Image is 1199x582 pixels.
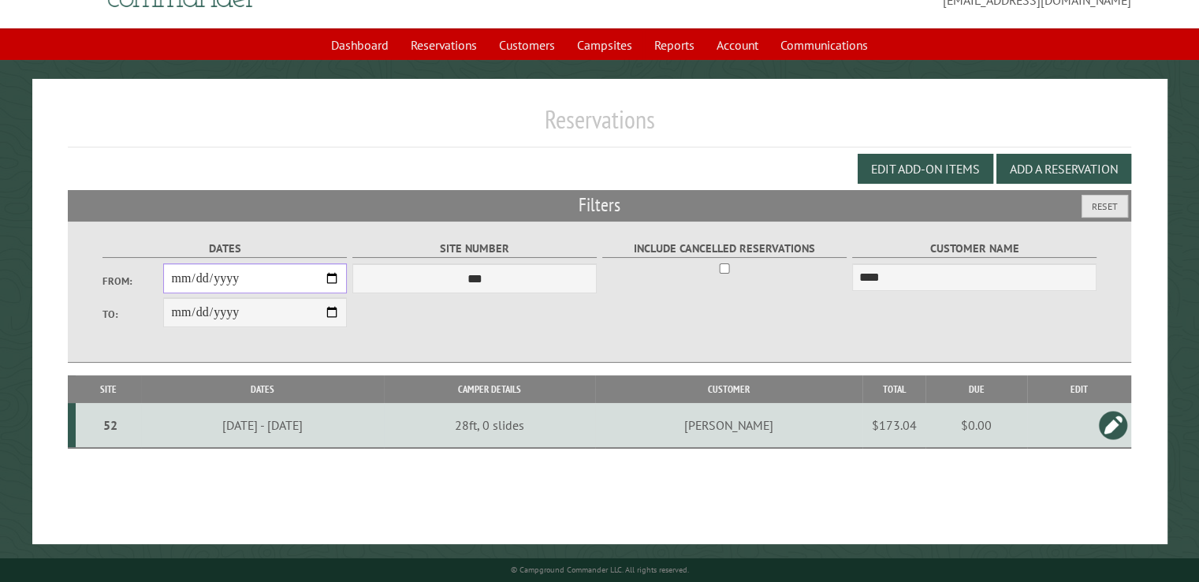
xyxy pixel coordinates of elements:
h2: Filters [68,190,1131,220]
button: Add a Reservation [996,154,1131,184]
a: Reports [645,30,704,60]
div: 52 [82,417,139,433]
label: Dates [102,240,348,258]
button: Edit Add-on Items [858,154,993,184]
button: Reset [1082,195,1128,218]
label: Customer Name [852,240,1097,258]
a: Campsites [568,30,642,60]
td: [PERSON_NAME] [595,403,862,448]
label: To: [102,307,164,322]
td: $0.00 [925,403,1027,448]
th: Customer [595,375,862,403]
a: Reservations [401,30,486,60]
a: Account [707,30,768,60]
a: Customers [490,30,564,60]
div: [DATE] - [DATE] [143,417,382,433]
a: Dashboard [322,30,398,60]
label: Site Number [352,240,598,258]
a: Communications [771,30,877,60]
th: Site [76,375,141,403]
label: Include Cancelled Reservations [602,240,847,258]
td: 28ft, 0 slides [384,403,595,448]
td: $173.04 [862,403,925,448]
th: Edit [1027,375,1131,403]
h1: Reservations [68,104,1131,147]
small: © Campground Commander LLC. All rights reserved. [511,565,689,575]
th: Total [862,375,925,403]
th: Due [925,375,1027,403]
th: Camper Details [384,375,595,403]
th: Dates [141,375,384,403]
label: From: [102,274,164,289]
